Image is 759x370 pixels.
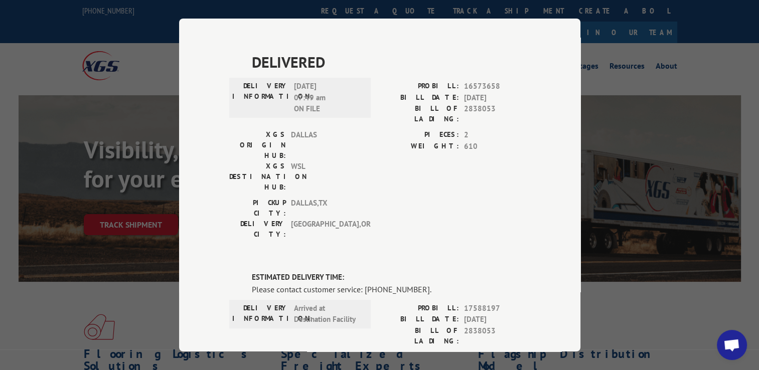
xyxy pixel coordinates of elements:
[294,302,362,325] span: Arrived at Destination Facility
[252,283,530,295] div: Please contact customer service: [PHONE_NUMBER].
[464,92,530,103] span: [DATE]
[380,314,459,325] label: BILL DATE:
[464,81,530,92] span: 16573658
[229,161,286,193] label: XGS DESTINATION HUB:
[464,351,530,362] span: 1
[380,325,459,346] label: BILL OF LADING:
[229,198,286,219] label: PICKUP CITY:
[291,219,359,240] span: [GEOGRAPHIC_DATA] , OR
[291,198,359,219] span: DALLAS , TX
[464,302,530,314] span: 17588197
[464,140,530,152] span: 610
[380,302,459,314] label: PROBILL:
[291,161,359,193] span: WSL
[252,272,530,283] label: ESTIMATED DELIVERY TIME:
[380,103,459,124] label: BILL OF LADING:
[464,325,530,346] span: 2838053
[232,302,289,325] label: DELIVERY INFORMATION:
[294,81,362,115] span: [DATE] 07:49 am ON FILE
[380,92,459,103] label: BILL DATE:
[464,103,530,124] span: 2838053
[291,129,359,161] span: DALLAS
[229,219,286,240] label: DELIVERY CITY:
[464,314,530,325] span: [DATE]
[380,81,459,92] label: PROBILL:
[380,140,459,152] label: WEIGHT:
[717,330,747,360] div: Open chat
[229,129,286,161] label: XGS ORIGIN HUB:
[252,51,530,73] span: DELIVERED
[380,129,459,141] label: PIECES:
[232,81,289,115] label: DELIVERY INFORMATION:
[464,129,530,141] span: 2
[380,351,459,362] label: PIECES:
